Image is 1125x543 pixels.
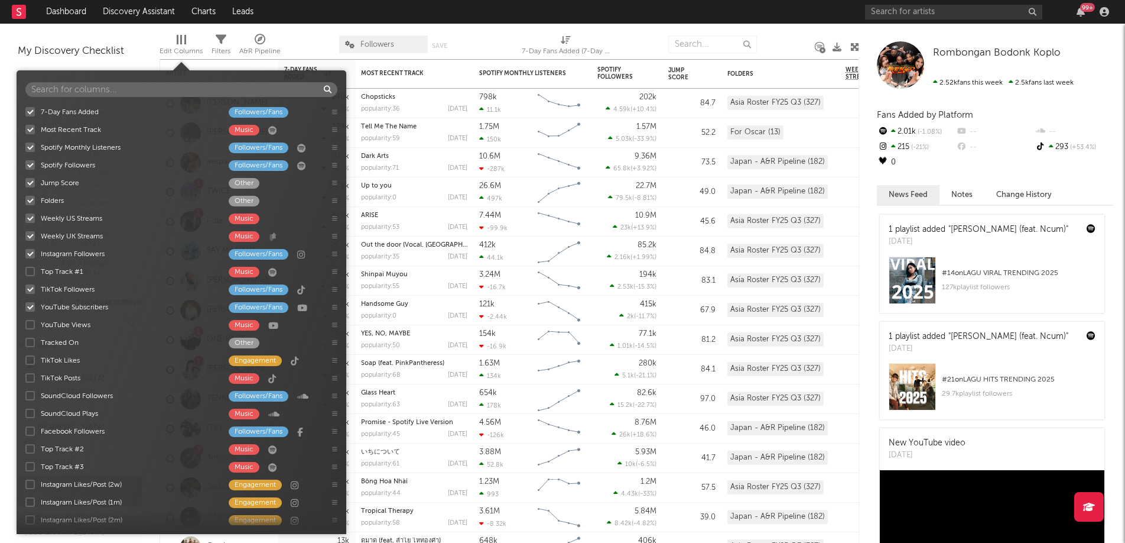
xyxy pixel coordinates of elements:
[948,332,1068,341] a: "[PERSON_NAME] (feat. Ncum)"
[614,371,656,379] div: ( )
[479,224,508,232] div: -99.9k
[727,214,824,228] div: Asia Roster FY25 Q3 (327)
[361,372,401,379] div: popularity: 68
[229,444,259,455] div: Music
[479,508,500,515] div: 3.61M
[448,135,467,142] div: [DATE]
[668,126,716,140] div: 52.2
[361,490,401,497] div: popularity: 44
[479,490,499,498] div: 993
[865,5,1042,20] input: Search for artists
[636,313,655,320] span: -11.7 %
[361,224,399,231] div: popularity: 53
[160,30,203,64] div: Edit Columns
[668,510,716,525] div: 39.0
[229,409,259,419] div: Music
[229,338,259,348] div: Other
[668,333,716,347] div: 81.2
[877,185,939,205] button: News Feed
[889,331,1068,343] div: 1 playlist added
[939,185,984,205] button: Notes
[607,519,656,527] div: ( )
[361,106,400,112] div: popularity: 36
[479,123,499,131] div: 1.75M
[361,165,399,172] div: popularity: 71
[361,419,467,426] div: Promise - Spotify Live Version
[933,48,1061,58] span: Rombongan Bodonk Koplo
[613,166,630,172] span: 65.8k
[532,414,586,444] svg: Chart title
[229,391,288,402] div: Followers/Fans
[608,135,656,143] div: ( )
[361,183,392,189] a: Up to you
[448,165,467,172] div: [DATE]
[635,284,655,290] span: -15.3 %
[361,301,408,308] a: Handsome Guy
[668,392,716,406] div: 97.0
[727,510,828,524] div: Japan - A&R Pipeline (182)
[614,254,630,261] span: 2.16k
[612,431,656,438] div: ( )
[1035,140,1113,155] div: 293
[361,212,378,219] a: ARISE
[479,182,501,190] div: 26.6M
[532,503,586,532] svg: Chart title
[1080,3,1095,12] div: 99 +
[613,106,630,113] span: 4.59k
[532,118,586,148] svg: Chart title
[610,342,656,350] div: ( )
[616,195,632,202] span: 79.5k
[610,283,656,290] div: ( )
[239,44,281,59] div: A&R Pipeline
[636,373,655,379] span: -21.1 %
[448,283,467,290] div: [DATE]
[448,520,467,526] div: [DATE]
[41,178,217,189] div: Jump Score
[610,401,656,409] div: ( )
[942,280,1095,295] div: 127k playlist followers
[361,449,467,455] div: いちについて
[668,185,716,199] div: 49.0
[933,79,1003,86] span: 2.52k fans this week
[606,164,656,172] div: ( )
[361,212,467,219] div: ARISE
[361,419,453,426] a: Promise - Spotify Live Version
[361,271,467,278] div: Shinpai Muyou
[640,478,656,486] div: 1.2M
[633,521,655,527] span: -4.82 %
[229,160,288,171] div: Followers/Fans
[613,224,656,231] div: ( )
[361,431,400,438] div: popularity: 45
[622,373,634,379] span: 5.1k
[637,389,656,397] div: 82.6k
[229,107,288,118] div: Followers/Fans
[361,124,467,130] div: Tell Me The Name
[889,236,1068,248] div: [DATE]
[942,373,1095,387] div: # 21 on LAGU HITS TRENDING 2025
[877,155,955,170] div: 0
[635,343,655,350] span: -14.5 %
[880,363,1104,419] a: #21onLAGU HITS TRENDING 202529.7kplaylist followers
[638,461,655,468] span: -6.5 %
[18,44,142,59] div: My Discovery Checklist
[361,461,399,467] div: popularity: 61
[479,461,503,468] div: 52.8k
[448,313,467,319] div: [DATE]
[361,360,467,367] div: Soap (feat. PinkPantheress)
[668,422,716,436] div: 46.0
[607,253,656,261] div: ( )
[877,140,955,155] div: 215
[606,105,656,113] div: ( )
[479,520,506,528] div: -8.32k
[668,451,716,466] div: 41.7
[948,225,1068,234] a: "[PERSON_NAME] (feat. Ncum)"
[532,473,586,503] svg: Chart title
[532,355,586,384] svg: Chart title
[620,225,631,231] span: 23k
[479,195,502,202] div: 497k
[479,135,501,143] div: 150k
[479,241,496,249] div: 412k
[889,343,1068,355] div: [DATE]
[889,437,965,450] div: New YouTube video
[41,391,217,402] div: SoundCloud Followers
